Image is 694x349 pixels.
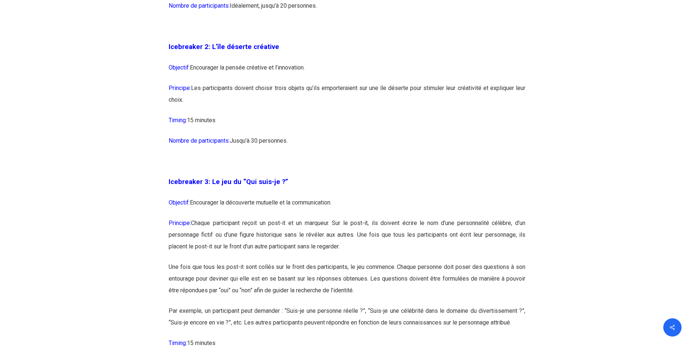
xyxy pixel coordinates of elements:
[169,199,190,206] span: Objectif:
[169,115,525,135] p: 15 minutes
[169,82,525,115] p: Les participants doivent choisir trois objets qu’ils emporteraient sur une île déserte pour stimu...
[169,135,525,155] p: Jusqu’à 30 personnes.
[169,85,191,91] span: Principe:
[169,217,525,261] p: Chaque participant reçoit un post-it et un marqueur. Sur le post-it, ils doivent écrire le nom d’...
[169,339,187,346] span: Timing:
[169,219,191,226] span: Principe:
[169,64,190,71] span: Objectif:
[169,261,525,305] p: Une fois que tous les post-it sont collés sur le front des participants, le jeu commence. Chaque ...
[169,117,187,124] span: Timing:
[169,43,279,51] span: Icebreaker 2: L’île déserte créative
[169,2,230,9] span: Nombre de participants:
[169,62,525,82] p: Encourager la pensée créative et l’innovation.
[169,305,525,337] p: Par exemple, un participant peut demander : “Suis-je une personne réelle ?”, “Suis-je une célébri...
[169,137,230,144] span: Nombre de participants:
[169,197,525,217] p: Encourager la découverte mutuelle et la communication.
[169,178,288,186] span: Icebreaker 3: Le jeu du “Qui suis-je ?”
